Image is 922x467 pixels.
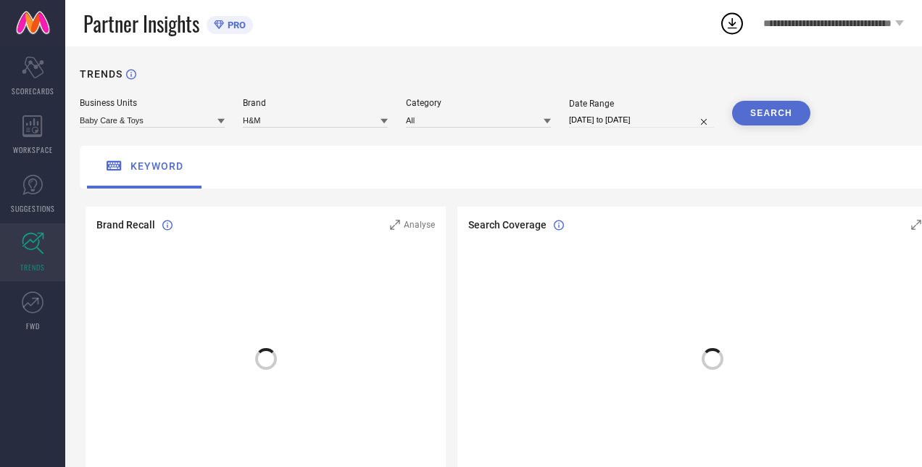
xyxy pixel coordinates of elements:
[404,220,435,230] span: Analyse
[569,112,714,128] input: Select date range
[468,219,547,231] span: Search Coverage
[80,98,225,108] div: Business Units
[719,10,745,36] div: Open download list
[13,144,53,155] span: WORKSPACE
[569,99,714,109] div: Date Range
[83,9,199,38] span: Partner Insights
[130,160,183,172] span: keyword
[224,20,246,30] span: PRO
[406,98,551,108] div: Category
[12,86,54,96] span: SCORECARDS
[911,220,921,230] svg: Zoom
[243,98,388,108] div: Brand
[11,203,55,214] span: SUGGESTIONS
[80,68,122,80] h1: TRENDS
[26,321,40,331] span: FWD
[20,262,45,273] span: TRENDS
[390,220,400,230] svg: Zoom
[732,101,810,125] button: SEARCH
[96,219,155,231] span: Brand Recall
